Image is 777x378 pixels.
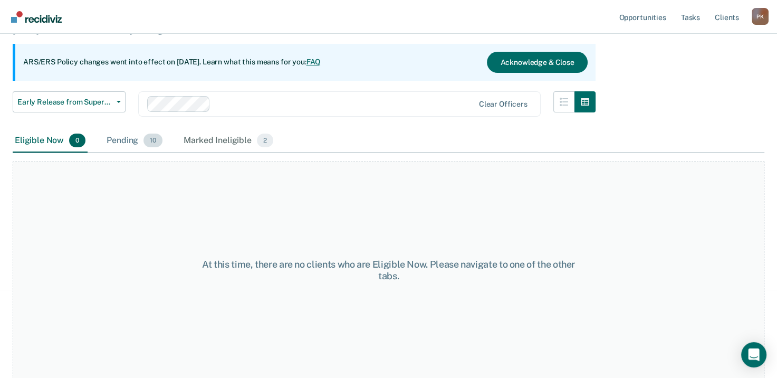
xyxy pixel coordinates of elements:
img: Recidiviz [11,11,62,23]
button: Acknowledge & Close [487,52,587,73]
p: Supervision clients may be eligible for Early Release from Supervision if they meet certain crite... [13,15,581,35]
span: 10 [143,134,162,147]
button: Profile dropdown button [752,8,769,25]
div: Eligible Now0 [13,129,88,153]
div: P K [752,8,769,25]
span: 2 [257,134,273,147]
span: Early Release from Supervision [17,98,112,107]
div: Open Intercom Messenger [741,342,766,367]
div: Marked Ineligible2 [181,129,275,153]
div: Pending10 [104,129,165,153]
div: At this time, there are no clients who are Eligible Now. Please navigate to one of the other tabs. [201,259,577,281]
button: Early Release from Supervision [13,91,126,112]
p: ARS/ERS Policy changes went into effect on [DATE]. Learn what this means for you: [23,57,321,68]
span: 0 [69,134,85,147]
div: Clear officers [479,100,527,109]
a: FAQ [306,58,321,66]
